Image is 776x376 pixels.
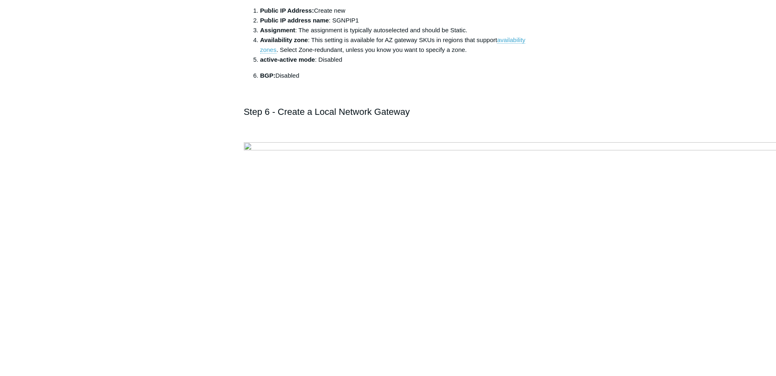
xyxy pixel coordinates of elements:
[260,27,295,34] strong: Assignment
[260,36,526,54] a: availability zones
[260,72,276,79] strong: BGP:
[260,35,533,55] li: : This setting is available for AZ gateway SKUs in regions that support . Select Zone-redundant, ...
[260,56,315,63] strong: active-active mode
[260,55,533,65] li: : Disabled
[260,71,533,81] p: Disabled
[260,7,314,14] strong: Public IP Address:
[260,36,308,43] strong: Availability zone
[260,25,533,35] li: : The assignment is typically autoselected and should be Static.
[244,105,533,119] h2: Step 6 - Create a Local Network Gateway
[260,16,533,25] li: : SGNPIP1
[260,6,533,16] li: Create new
[260,17,329,24] strong: Public IP address name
